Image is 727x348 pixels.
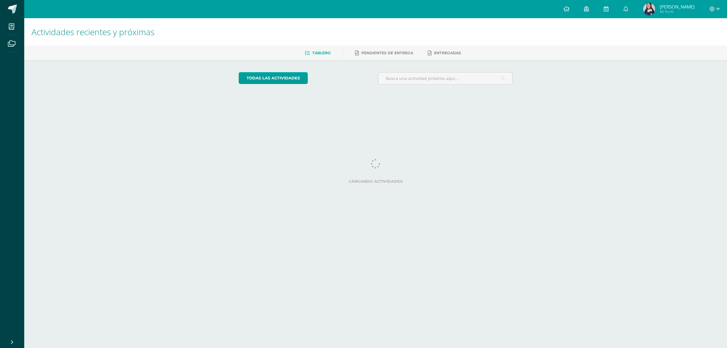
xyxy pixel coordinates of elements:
[32,26,154,38] span: Actividades recientes y próximas
[305,48,330,58] a: Tablero
[643,3,655,15] img: 016a31844e7f08065a7e0eab0c910ae8.png
[355,48,413,58] a: Pendientes de entrega
[361,51,413,55] span: Pendientes de entrega
[312,51,330,55] span: Tablero
[378,72,513,84] input: Busca una actividad próxima aquí...
[660,9,695,14] span: Mi Perfil
[239,179,513,184] label: Cargando actividades
[239,72,308,84] a: todas las Actividades
[428,48,461,58] a: Entregadas
[660,4,695,10] span: [PERSON_NAME]
[434,51,461,55] span: Entregadas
